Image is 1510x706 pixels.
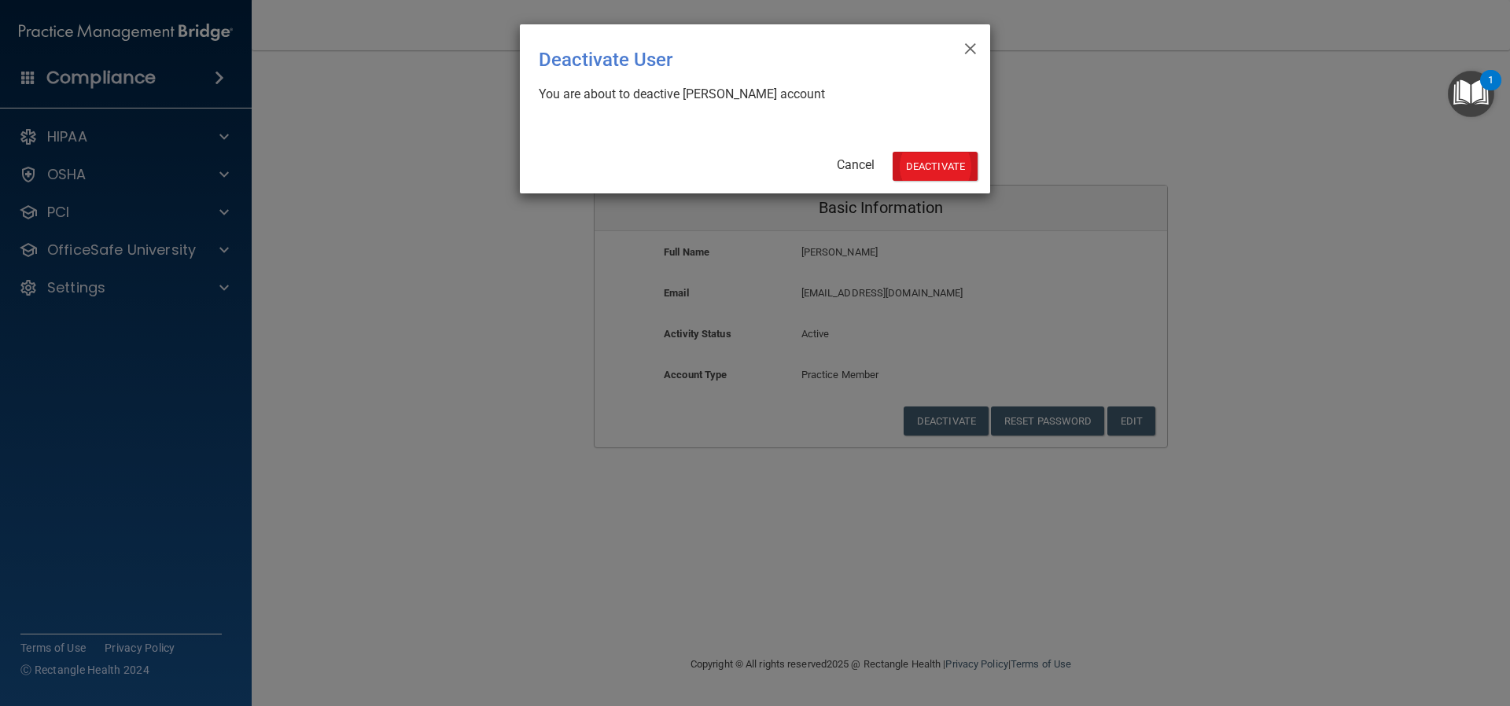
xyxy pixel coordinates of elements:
div: Deactivate User [539,37,907,83]
a: Cancel [837,157,875,172]
button: Deactivate [893,152,978,181]
div: 1 [1488,80,1493,101]
button: Open Resource Center, 1 new notification [1448,71,1494,117]
div: You are about to deactive [PERSON_NAME] account [539,86,959,103]
span: × [963,31,978,62]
